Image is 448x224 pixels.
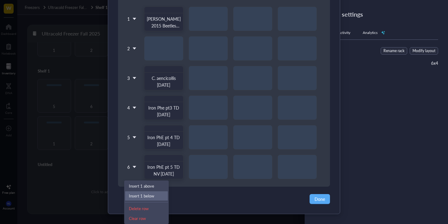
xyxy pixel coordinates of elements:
div: [PERSON_NAME] 2015 Beetles Overwinter [144,6,184,31]
div: [PERSON_NAME] 2015 Beetles Overwinter [146,15,180,29]
div: Iron Phe pt3 TD [DATE] [144,95,184,120]
span: 2 [127,45,130,52]
span: 1 [127,15,130,23]
div: Iron PhE pt 5 TD NV [DATE] [146,163,180,177]
span: 5 [127,134,130,141]
span: 6 [127,163,130,171]
div: Iron PhE pt 5 TD NV [DATE] [144,154,184,179]
div: C. aencicollis [DATE] [144,65,184,90]
button: Done [310,194,330,204]
div: Clear row [129,216,164,221]
span: Done [315,196,325,202]
div: Insert 1 above [129,183,164,189]
div: Iron PhE pt 4 TD [DATE] [144,125,184,150]
div: Delete row [129,206,164,211]
div: C. aencicollis [DATE] [146,74,180,88]
div: Iron Phe pt3 TD [DATE] [146,104,180,118]
span: 4 [127,104,130,111]
span: 3 [127,74,130,82]
div: Iron PhE pt 4 TD [DATE] [146,134,180,147]
div: Insert 1 below [129,193,164,199]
